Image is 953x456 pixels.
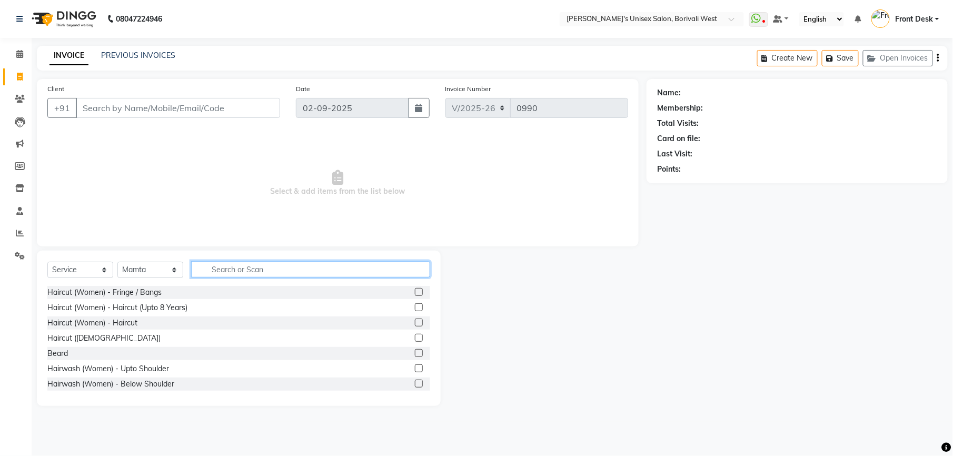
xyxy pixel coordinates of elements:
[47,348,68,359] div: Beard
[757,50,818,66] button: Create New
[657,164,681,175] div: Points:
[657,103,703,114] div: Membership:
[47,379,174,390] div: Hairwash (Women) - Below Shoulder
[191,261,430,277] input: Search or Scan
[871,9,890,28] img: Front Desk
[47,131,628,236] span: Select & add items from the list below
[657,87,681,98] div: Name:
[822,50,859,66] button: Save
[116,4,162,34] b: 08047224946
[47,98,77,118] button: +91
[47,84,64,94] label: Client
[47,363,169,374] div: Hairwash (Women) - Upto Shoulder
[47,318,137,329] div: Haircut (Women) - Haircut
[47,302,187,313] div: Haircut (Women) - Haircut (Upto 8 Years)
[863,50,933,66] button: Open Invoices
[47,333,161,344] div: Haircut ([DEMOGRAPHIC_DATA])
[657,148,692,160] div: Last Visit:
[49,46,88,65] a: INVOICE
[296,84,310,94] label: Date
[445,84,491,94] label: Invoice Number
[657,118,699,129] div: Total Visits:
[657,133,700,144] div: Card on file:
[47,287,162,298] div: Haircut (Women) - Fringe / Bangs
[101,51,175,60] a: PREVIOUS INVOICES
[895,14,933,25] span: Front Desk
[76,98,280,118] input: Search by Name/Mobile/Email/Code
[27,4,99,34] img: logo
